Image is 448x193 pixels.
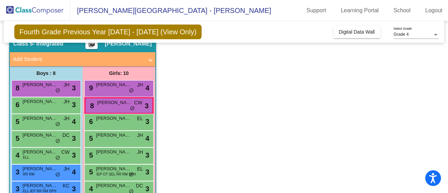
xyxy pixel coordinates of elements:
[83,66,155,80] div: Girls: 10
[145,133,149,144] span: 4
[96,132,131,139] span: [PERSON_NAME]
[96,149,131,156] span: [PERSON_NAME]
[145,83,149,93] span: 4
[145,167,149,177] span: 3
[87,118,93,125] span: 6
[70,5,271,16] span: [PERSON_NAME][GEOGRAPHIC_DATA] - [PERSON_NAME]
[14,118,20,125] span: 5
[23,165,58,172] span: [PERSON_NAME]
[23,132,58,139] span: [PERSON_NAME]
[10,66,83,80] div: Boys : 8
[72,133,76,144] span: 3
[23,155,29,160] span: ELL
[134,99,142,106] span: CW
[85,39,98,49] button: Print Students Details
[89,102,94,110] span: 8
[105,40,152,47] span: [PERSON_NAME]
[87,185,93,193] span: 4
[72,83,76,93] span: 3
[96,182,131,189] span: [PERSON_NAME]
[97,99,132,106] span: [PERSON_NAME]
[137,81,143,89] span: JH
[14,135,20,142] span: 5
[61,149,69,156] span: CW
[14,25,202,39] span: Fourth Grade Previous Year [DATE] - [DATE] (View Only)
[87,168,93,176] span: 5
[87,135,93,142] span: 5
[72,116,76,127] span: 4
[55,122,60,127] span: do_not_disturb_alt
[13,55,143,63] mat-panel-title: Add Student
[130,106,135,111] span: do_not_disturb_alt
[97,172,136,177] span: IEP OT SEL RR RM SPH
[23,115,58,122] span: [PERSON_NAME]
[72,167,76,177] span: 4
[63,81,69,89] span: JH
[63,165,69,173] span: JH
[145,150,149,160] span: 3
[136,182,143,189] span: DC
[63,182,69,189] span: KC
[96,115,131,122] span: [PERSON_NAME]
[87,151,93,159] span: 5
[62,132,69,139] span: DC
[137,115,143,122] span: EL
[14,151,20,159] span: 4
[72,150,76,160] span: 3
[96,165,131,172] span: [PERSON_NAME]
[137,165,143,173] span: EL
[145,116,149,127] span: 3
[23,172,35,177] span: RR RM
[137,132,143,139] span: JH
[137,149,143,156] span: JH
[55,138,60,144] span: do_not_disturb_alt
[23,149,58,156] span: [PERSON_NAME]
[301,5,332,16] a: Support
[63,115,69,122] span: JH
[393,32,408,37] span: Grade 4
[55,88,60,94] span: do_not_disturb_alt
[55,155,60,161] span: do_not_disturb_alt
[129,88,134,94] span: do_not_disturb_alt
[23,81,58,88] span: [PERSON_NAME]
[63,98,69,105] span: JH
[10,52,155,66] mat-expansion-panel-header: Add Student
[420,5,448,16] a: Logout
[335,5,385,16] a: Learning Portal
[87,41,96,50] mat-icon: picture_as_pdf
[87,84,93,92] span: 9
[55,172,60,178] span: do_not_disturb_alt
[96,81,131,88] span: [PERSON_NAME]
[339,29,375,35] span: Digital Data Wall
[23,98,58,105] span: [PERSON_NAME]
[14,101,20,109] span: 6
[129,172,134,178] span: do_not_disturb_alt
[14,185,20,193] span: 3
[33,40,63,47] span: - Integrated
[14,84,20,92] span: 8
[23,182,58,189] span: [PERSON_NAME]
[13,40,33,47] span: Class 5
[14,168,20,176] span: 3
[333,26,380,38] button: Digital Data Wall
[145,101,148,111] span: 3
[72,99,76,110] span: 3
[388,5,416,16] a: School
